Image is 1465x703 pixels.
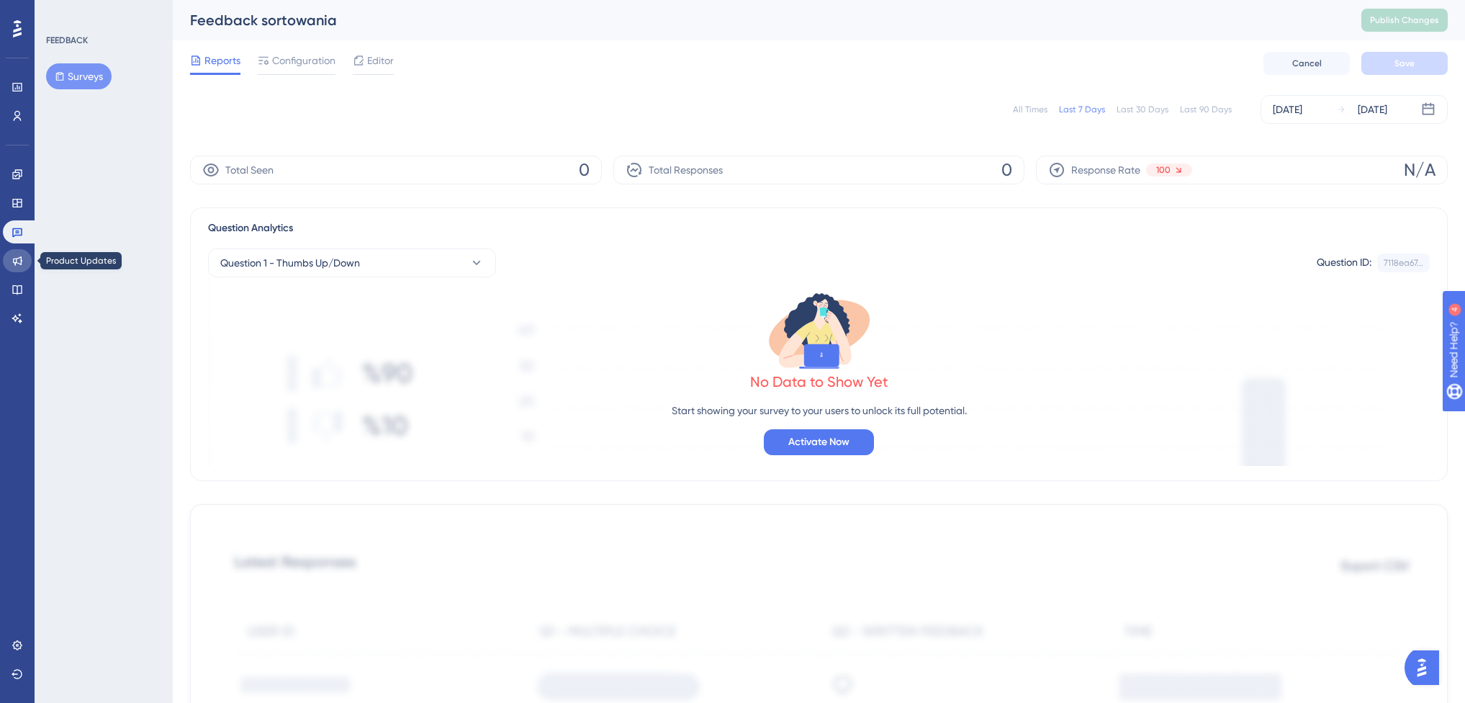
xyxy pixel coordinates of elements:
[649,161,723,179] span: Total Responses
[225,161,274,179] span: Total Seen
[1405,646,1448,689] iframe: UserGuiding AI Assistant Launcher
[1370,14,1439,26] span: Publish Changes
[1394,58,1415,69] span: Save
[100,7,104,19] div: 4
[34,4,90,21] span: Need Help?
[1273,101,1302,118] div: [DATE]
[1292,58,1322,69] span: Cancel
[1156,164,1171,176] span: 100
[579,158,590,182] span: 0
[190,10,1325,30] div: Feedback sortowania
[46,35,88,46] div: FEEDBACK
[220,254,360,272] span: Question 1 - Thumbs Up/Down
[1317,254,1371,272] div: Question ID:
[1358,101,1387,118] div: [DATE]
[1013,104,1047,115] div: All Times
[1263,52,1350,75] button: Cancel
[764,429,874,455] button: Activate Now
[208,248,496,277] button: Question 1 - Thumbs Up/Down
[272,52,335,69] span: Configuration
[1180,104,1232,115] div: Last 90 Days
[208,220,293,237] span: Question Analytics
[1384,257,1423,269] div: 7118ea67...
[1404,158,1435,182] span: N/A
[1361,9,1448,32] button: Publish Changes
[1059,104,1105,115] div: Last 7 Days
[750,372,888,392] div: No Data to Show Yet
[672,402,967,419] p: Start showing your survey to your users to unlock its full potential.
[1117,104,1168,115] div: Last 30 Days
[1001,158,1012,182] span: 0
[788,434,849,451] span: Activate Now
[1361,52,1448,75] button: Save
[1071,161,1140,179] span: Response Rate
[204,52,240,69] span: Reports
[367,52,394,69] span: Editor
[46,63,112,89] button: Surveys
